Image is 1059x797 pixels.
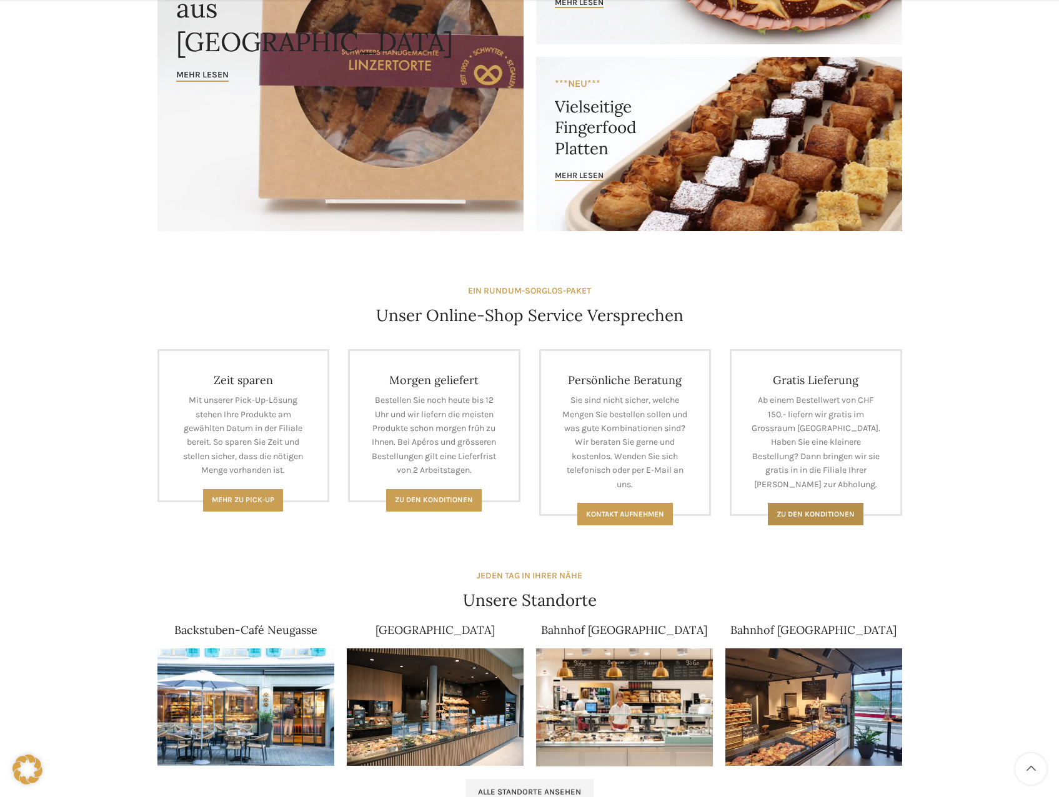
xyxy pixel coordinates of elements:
h4: Zeit sparen [178,373,309,387]
a: Zu den konditionen [768,503,863,525]
h4: Unser Online-Shop Service Versprechen [376,304,684,327]
span: Zu den Konditionen [395,495,473,504]
a: Bahnhof [GEOGRAPHIC_DATA] [541,623,707,637]
h4: Persönliche Beratung [560,373,691,387]
div: JEDEN TAG IN IHRER NÄHE [477,569,582,583]
a: Kontakt aufnehmen [577,503,673,525]
p: Bestellen Sie noch heute bis 12 Uhr und wir liefern die meisten Produkte schon morgen früh zu Ihn... [369,394,500,477]
a: Backstuben-Café Neugasse [174,623,317,637]
p: Ab einem Bestellwert von CHF 150.- liefern wir gratis im Grossraum [GEOGRAPHIC_DATA]. Haben Sie e... [750,394,882,492]
strong: EIN RUNDUM-SORGLOS-PAKET [468,285,591,296]
span: Kontakt aufnehmen [586,510,664,518]
a: Banner link [536,57,902,231]
a: Mehr zu Pick-Up [203,489,283,512]
p: Mit unserer Pick-Up-Lösung stehen Ihre Produkte am gewählten Datum in der Filiale bereit. So spar... [178,394,309,477]
span: Mehr zu Pick-Up [212,495,274,504]
a: Bahnhof [GEOGRAPHIC_DATA] [730,623,897,637]
a: [GEOGRAPHIC_DATA] [375,623,495,637]
h4: Unsere Standorte [463,589,597,611]
a: Scroll to top button [1015,753,1047,785]
h4: Morgen geliefert [369,373,500,387]
span: Alle Standorte ansehen [478,787,581,797]
span: Zu den konditionen [777,510,855,518]
h4: Gratis Lieferung [750,373,882,387]
a: Zu den Konditionen [386,489,482,512]
p: Sie sind nicht sicher, welche Mengen Sie bestellen sollen und was gute Kombinationen sind? Wir be... [560,394,691,492]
